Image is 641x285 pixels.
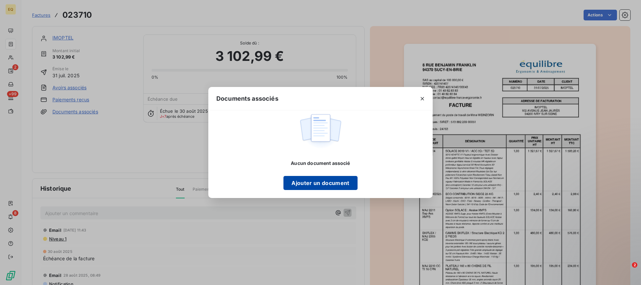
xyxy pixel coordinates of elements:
[291,160,350,167] span: Aucun document associé
[283,176,357,190] button: Ajouter un document
[216,94,278,103] span: Documents associés
[618,262,634,278] iframe: Intercom live chat
[299,110,342,152] img: empty state
[507,220,641,267] iframe: Intercom notifications message
[632,262,637,268] span: 2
